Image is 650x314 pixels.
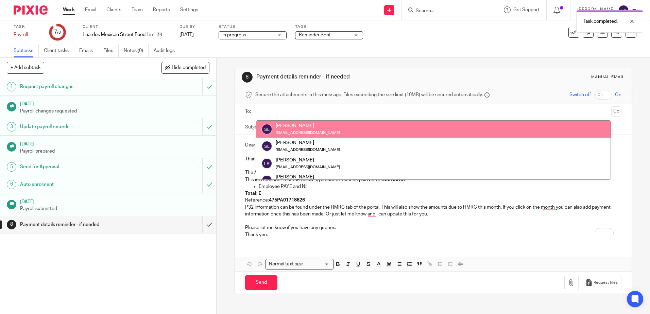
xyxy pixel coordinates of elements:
[7,162,16,172] div: 5
[276,165,340,169] small: [EMAIL_ADDRESS][DOMAIN_NAME]
[245,142,621,149] p: Dear [PERSON_NAME],
[7,122,16,132] div: 3
[7,62,44,73] button: + Add subtask
[20,220,137,230] h1: Payment details reminder - if needed
[20,162,137,172] h1: Send for Approval
[83,24,171,30] label: Client
[154,44,180,57] a: Audit logs
[153,6,170,13] a: Reports
[20,205,210,212] p: Payroll submitted
[245,197,621,204] p: Reference:
[245,156,621,162] p: Thank you for approving the payroll.
[611,106,621,117] button: Cc
[124,44,149,57] a: Notes (0)
[54,28,61,36] div: 7
[259,183,621,190] p: Employee PAYE and NI:
[7,180,16,189] div: 6
[14,31,41,38] div: Payroll
[615,91,621,98] span: On
[269,198,305,203] strong: 475PA01718626
[266,259,333,269] div: Search for option
[222,33,246,37] span: In progress
[235,135,631,243] div: To enrich screen reader interactions, please activate Accessibility in Grammarly extension settings
[85,6,96,13] a: Email
[20,148,210,155] p: Payroll prepared
[245,176,621,183] p: This is a reminder that the following amounts must be paid before
[106,6,121,13] a: Clients
[245,108,253,115] label: To:
[295,24,363,30] label: Tags
[242,72,253,83] div: 8
[20,179,137,190] h1: Auto enrolment
[276,139,340,146] div: [PERSON_NAME]
[583,18,618,25] p: Task completed.
[14,5,48,15] img: Pixie
[63,6,75,13] a: Work
[582,275,621,290] button: Request files
[245,224,621,231] p: Please let me know if you have any queries.
[161,62,209,73] button: Hide completed
[103,44,119,57] a: Files
[276,174,340,180] div: [PERSON_NAME]
[14,24,41,30] label: Task
[245,275,277,290] input: Send
[276,131,340,135] small: [EMAIL_ADDRESS][DOMAIN_NAME]
[20,82,137,92] h1: Request payroll changes
[245,191,261,196] strong: Total: £
[20,122,137,132] h1: Update payroll records
[261,175,272,186] img: svg%3E
[179,24,210,30] label: Due by
[20,108,210,115] p: Payroll changes requested
[79,44,98,57] a: Emails
[276,148,340,152] small: [EMAIL_ADDRESS][DOMAIN_NAME]
[219,24,287,30] label: Status
[179,32,194,37] span: [DATE]
[256,73,448,81] h1: Payment details reminder - if needed
[255,91,483,98] span: Secure the attachments in this message. Files exceeding the size limit (10MB) will be secured aut...
[261,141,272,152] img: svg%3E
[245,169,621,176] p: The August Payroll has been finalised. All reports are available on the portal
[44,44,74,57] a: Client tasks
[245,124,263,130] label: Subject:
[172,65,206,71] span: Hide completed
[618,5,629,16] img: svg%3E
[7,220,16,229] div: 8
[245,231,621,238] p: Thank you.
[20,197,210,205] h1: [DATE]
[20,139,210,147] h1: [DATE]
[591,74,625,80] div: Manual email
[276,122,340,129] div: [PERSON_NAME]
[276,156,340,163] div: [PERSON_NAME]
[132,6,143,13] a: Team
[261,158,272,169] img: svg%3E
[267,261,304,268] span: Normal text size
[245,204,621,218] p: P32 information can be found under the HMRC tab of the portal. This will also show the amounts du...
[569,91,591,98] span: Switch off
[305,261,329,268] input: Search for option
[57,31,61,34] small: /8
[299,33,331,37] span: Reminder Sent
[383,177,405,182] strong: XX/XX/XX
[261,124,272,135] img: svg%3E
[83,31,153,38] p: Luardos Mexican Street Food Limited
[180,6,198,13] a: Settings
[7,82,16,91] div: 1
[14,44,39,57] a: Subtasks
[594,280,618,285] span: Request files
[20,99,210,107] h1: [DATE]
